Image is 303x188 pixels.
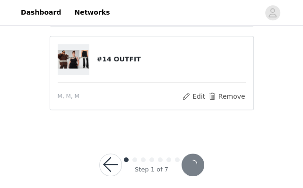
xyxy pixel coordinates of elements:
button: Remove [208,91,245,102]
h4: #14 OUTFIT [96,54,245,64]
span: M, M, M [58,92,79,101]
a: Networks [69,2,115,23]
div: avatar [268,5,277,20]
img: #14 OUTFIT [58,50,90,68]
button: Edit [182,91,206,102]
div: Step 1 of 7 [135,165,168,174]
a: Dashboard [15,2,67,23]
